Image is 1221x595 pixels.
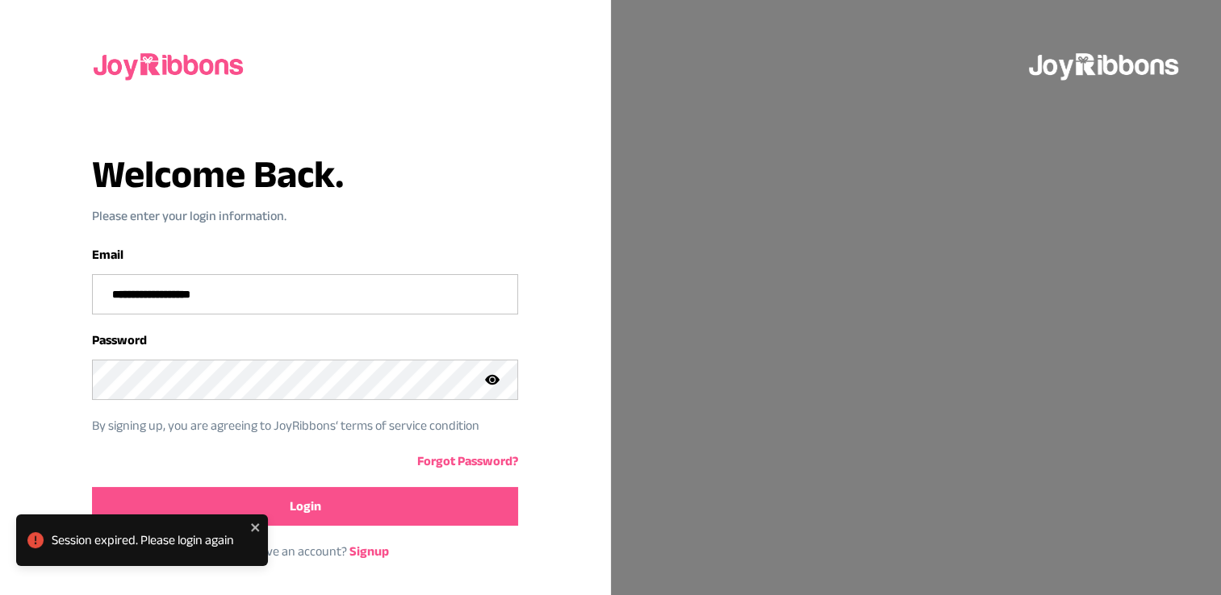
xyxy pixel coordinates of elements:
[92,333,147,347] label: Password
[1027,39,1182,90] img: joyribbons
[92,416,494,435] p: By signing up, you are agreeing to JoyRibbons‘ terms of service condition
[92,542,518,561] p: Don‘t have an account?
[250,521,261,534] button: close
[92,487,518,526] button: Login
[417,454,518,468] a: Forgot Password?
[349,544,389,558] a: Signup
[92,39,247,90] img: joyribbons
[92,206,518,226] p: Please enter your login information.
[92,248,123,261] label: Email
[52,531,245,550] div: Session expired. Please login again
[92,155,518,193] h3: Welcome Back.
[290,497,321,516] span: Login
